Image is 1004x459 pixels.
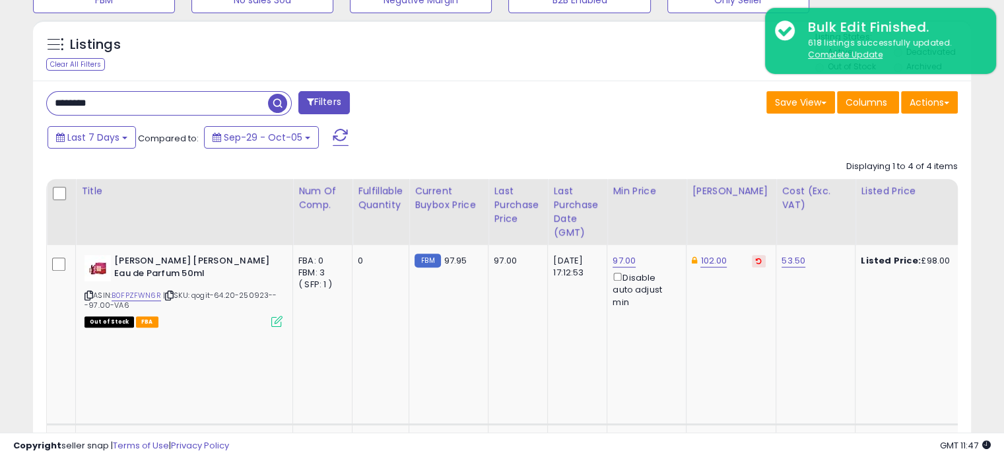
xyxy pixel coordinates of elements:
[112,290,161,301] a: B0FPZFWN6R
[298,279,342,291] div: ( SFP: 1 )
[67,131,119,144] span: Last 7 Days
[494,184,542,226] div: Last Purchase Price
[444,254,467,267] span: 97.95
[298,91,350,114] button: Filters
[901,91,958,114] button: Actions
[70,36,121,54] h5: Listings
[837,91,899,114] button: Columns
[298,255,342,267] div: FBA: 0
[940,439,991,452] span: 2025-10-13 11:47 GMT
[114,255,275,283] b: [PERSON_NAME] [PERSON_NAME] Eau de Parfum 50ml
[13,440,229,452] div: seller snap | |
[358,184,403,212] div: Fulfillable Quantity
[13,439,61,452] strong: Copyright
[613,270,676,308] div: Disable auto adjust min
[298,184,347,212] div: Num of Comp.
[613,184,681,198] div: Min Price
[84,255,283,326] div: ASIN:
[84,255,111,281] img: 315K+5oJarL._SL40_.jpg
[415,184,483,212] div: Current Buybox Price
[798,18,986,37] div: Bulk Edit Finished.
[171,439,229,452] a: Privacy Policy
[84,316,134,328] span: All listings that are currently out of stock and unavailable for purchase on Amazon
[415,254,440,267] small: FBM
[136,316,158,328] span: FBA
[224,131,302,144] span: Sep-29 - Oct-05
[861,184,975,198] div: Listed Price
[298,267,342,279] div: FBM: 3
[861,255,970,267] div: £98.00
[81,184,287,198] div: Title
[766,91,835,114] button: Save View
[782,254,805,267] a: 53.50
[808,49,883,60] u: Complete Update
[204,126,319,149] button: Sep-29 - Oct-05
[84,290,277,310] span: | SKU: qogit-64.20-250923---97.00-VA6
[113,439,169,452] a: Terms of Use
[138,132,199,145] span: Compared to:
[358,255,399,267] div: 0
[46,58,105,71] div: Clear All Filters
[494,255,537,267] div: 97.00
[782,184,850,212] div: Cost (Exc. VAT)
[798,37,986,61] div: 618 listings successfully updated.
[861,254,921,267] b: Listed Price:
[700,254,727,267] a: 102.00
[48,126,136,149] button: Last 7 Days
[692,184,770,198] div: [PERSON_NAME]
[846,160,958,173] div: Displaying 1 to 4 of 4 items
[553,184,601,240] div: Last Purchase Date (GMT)
[613,254,636,267] a: 97.00
[846,96,887,109] span: Columns
[553,255,597,279] div: [DATE] 17:12:53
